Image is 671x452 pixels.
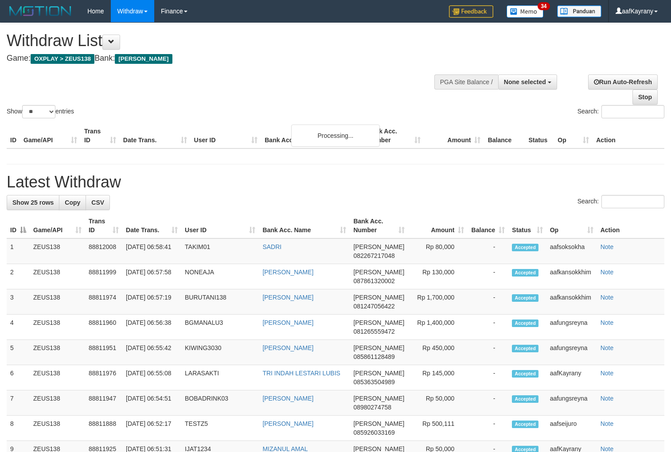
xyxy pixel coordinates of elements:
[181,365,259,390] td: LARASAKTI
[557,5,601,17] img: panduan.png
[408,289,468,315] td: Rp 1,700,000
[22,105,55,118] select: Showentries
[30,365,85,390] td: ZEUS138
[577,195,664,208] label: Search:
[7,289,30,315] td: 3
[601,395,614,402] a: Note
[181,238,259,264] td: TAKIM01
[120,123,191,148] th: Date Trans.
[353,353,394,360] span: Copy 085861128489 to clipboard
[353,294,404,301] span: [PERSON_NAME]
[7,416,30,441] td: 8
[504,78,546,86] span: None selected
[507,5,544,18] img: Button%20Memo.svg
[30,390,85,416] td: ZEUS138
[7,238,30,264] td: 1
[353,269,404,276] span: [PERSON_NAME]
[85,340,122,365] td: 88811951
[484,123,525,148] th: Balance
[12,199,54,206] span: Show 25 rows
[449,5,493,18] img: Feedback.jpg
[408,365,468,390] td: Rp 145,000
[122,340,181,365] td: [DATE] 06:55:42
[262,294,313,301] a: [PERSON_NAME]
[85,238,122,264] td: 88812008
[408,315,468,340] td: Rp 1,400,000
[468,213,508,238] th: Balance: activate to sort column ascending
[350,213,408,238] th: Bank Acc. Number: activate to sort column ascending
[512,345,538,352] span: Accepted
[262,420,313,427] a: [PERSON_NAME]
[30,238,85,264] td: ZEUS138
[59,195,86,210] a: Copy
[408,390,468,416] td: Rp 50,000
[588,74,658,90] a: Run Auto-Refresh
[7,32,438,50] h1: Withdraw List
[353,404,391,411] span: Copy 08980274758 to clipboard
[468,238,508,264] td: -
[424,123,484,148] th: Amount
[181,213,259,238] th: User ID: activate to sort column ascending
[181,340,259,365] td: KIWING3030
[408,238,468,264] td: Rp 80,000
[262,269,313,276] a: [PERSON_NAME]
[512,395,538,403] span: Accepted
[546,213,597,238] th: Op: activate to sort column ascending
[353,252,394,259] span: Copy 082267217048 to clipboard
[601,344,614,351] a: Note
[85,289,122,315] td: 88811974
[181,416,259,441] td: TESTZ5
[7,365,30,390] td: 6
[546,315,597,340] td: aafungsreyna
[122,213,181,238] th: Date Trans.: activate to sort column ascending
[512,370,538,378] span: Accepted
[30,213,85,238] th: Game/API: activate to sort column ascending
[546,264,597,289] td: aafkansokkhim
[122,390,181,416] td: [DATE] 06:54:51
[546,289,597,315] td: aafkansokkhim
[434,74,498,90] div: PGA Site Balance /
[546,390,597,416] td: aafungsreyna
[85,315,122,340] td: 88811960
[85,416,122,441] td: 88811888
[353,344,404,351] span: [PERSON_NAME]
[85,365,122,390] td: 88811976
[122,289,181,315] td: [DATE] 06:57:19
[364,123,424,148] th: Bank Acc. Number
[122,238,181,264] td: [DATE] 06:58:41
[601,105,664,118] input: Search:
[262,370,340,377] a: TRI INDAH LESTARI LUBIS
[408,264,468,289] td: Rp 130,000
[291,125,380,147] div: Processing...
[181,289,259,315] td: BURUTANI138
[7,4,74,18] img: MOTION_logo.png
[468,340,508,365] td: -
[498,74,557,90] button: None selected
[508,213,546,238] th: Status: activate to sort column ascending
[468,264,508,289] td: -
[85,264,122,289] td: 88811999
[7,315,30,340] td: 4
[601,319,614,326] a: Note
[259,213,350,238] th: Bank Acc. Name: activate to sort column ascending
[122,264,181,289] td: [DATE] 06:57:58
[632,90,658,105] a: Stop
[122,315,181,340] td: [DATE] 06:56:38
[353,319,404,326] span: [PERSON_NAME]
[31,54,94,64] span: OXPLAY > ZEUS138
[81,123,120,148] th: Trans ID
[546,238,597,264] td: aafsoksokha
[86,195,110,210] a: CSV
[512,294,538,302] span: Accepted
[593,123,664,148] th: Action
[538,2,550,10] span: 34
[601,370,614,377] a: Note
[353,429,394,436] span: Copy 085926033169 to clipboard
[262,344,313,351] a: [PERSON_NAME]
[7,195,59,210] a: Show 25 rows
[181,390,259,416] td: BOBADRINK03
[546,416,597,441] td: aafseijuro
[353,420,404,427] span: [PERSON_NAME]
[597,213,664,238] th: Action
[601,195,664,208] input: Search:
